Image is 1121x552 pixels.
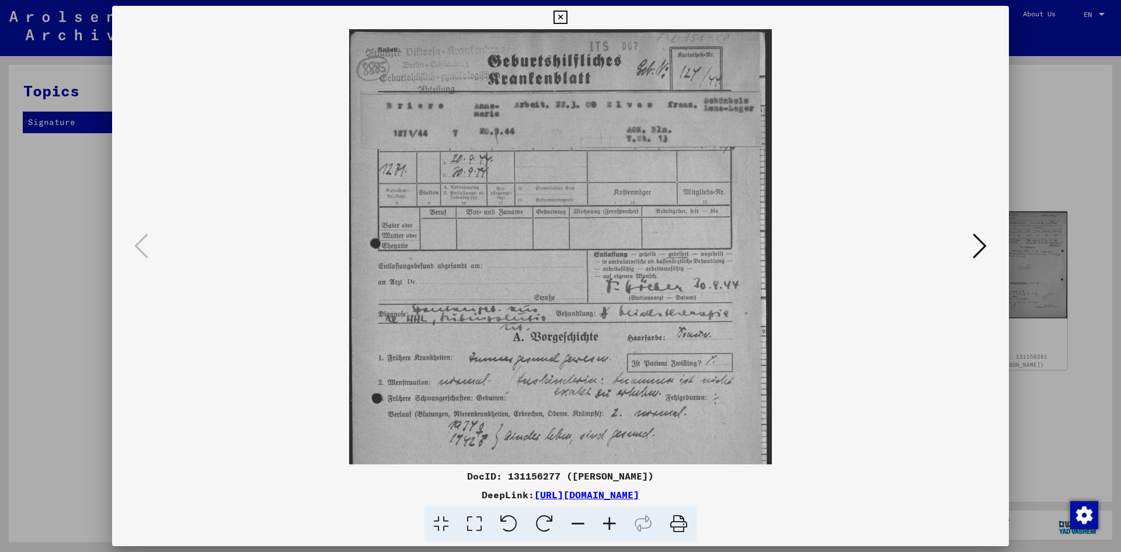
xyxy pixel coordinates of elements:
[534,489,639,501] a: [URL][DOMAIN_NAME]
[112,469,1009,483] div: DocID: 131156277 ([PERSON_NAME])
[1070,501,1098,529] img: Change consent
[1070,501,1098,529] div: Change consent
[112,488,1009,502] div: DeepLink:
